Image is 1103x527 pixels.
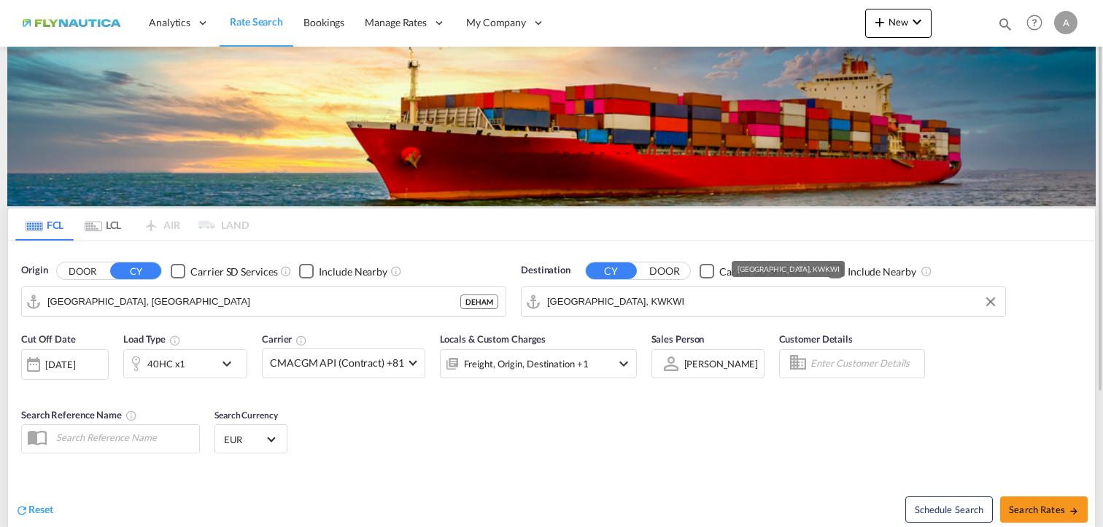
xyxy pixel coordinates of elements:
[280,265,292,277] md-icon: Unchecked: Search for CY (Container Yard) services for all selected carriers.Checked : Search for...
[908,13,926,31] md-icon: icon-chevron-down
[828,263,916,278] md-checkbox: Checkbox No Ink
[905,496,993,523] button: Note: By default Schedule search will only considerorigin ports, destination ports and cut off da...
[21,333,76,345] span: Cut Off Date
[464,354,589,374] div: Freight Origin Destination Factory Stuffing
[460,294,498,309] div: DEHAM
[1009,504,1079,515] span: Search Rates
[171,263,277,278] md-checkbox: Checkbox No Ink
[997,16,1013,32] md-icon: icon-magnify
[214,410,278,421] span: Search Currency
[440,349,637,378] div: Freight Origin Destination Factory Stuffingicon-chevron-down
[1022,10,1047,35] span: Help
[169,335,181,346] md-icon: icon-information-outline
[1022,10,1054,36] div: Help
[980,291,1002,313] button: Clear Input
[110,262,161,279] button: CY
[57,262,108,279] button: DOOR
[365,15,427,30] span: Manage Rates
[586,262,637,279] button: CY
[738,261,840,277] div: [GEOGRAPHIC_DATA], KWKWI
[149,15,190,30] span: Analytics
[224,433,265,446] span: EUR
[22,287,506,316] md-input-container: Hamburg, DEHAM
[22,7,120,39] img: dbeec6a0202a11f0ab01a7e422f9ff92.png
[123,333,181,345] span: Load Type
[15,208,249,241] md-pagination-wrapper: Use the left and right arrow keys to navigate between tabs
[125,410,137,421] md-icon: Your search will be saved by the below given name
[997,16,1013,38] div: icon-magnify
[15,504,28,517] md-icon: icon-refresh
[299,263,387,278] md-checkbox: Checkbox No Ink
[684,358,759,370] div: [PERSON_NAME]
[147,354,185,374] div: 40HC x1
[123,349,247,378] div: 40HC x1icon-chevron-down
[49,426,199,448] input: Search Reference Name
[230,15,283,28] span: Rate Search
[719,265,806,279] div: Carrier SD Services
[47,291,460,313] input: Search by Port
[21,349,109,380] div: [DATE]
[222,429,279,450] md-select: Select Currency: € EUREuro
[390,265,402,277] md-icon: Unchecked: Ignores neighbouring ports when fetching rates.Checked : Includes neighbouring ports w...
[522,287,1005,316] md-input-container: Kuwait, KWKWI
[871,13,889,31] md-icon: icon-plus 400-fg
[1054,11,1077,34] div: A
[319,265,387,279] div: Include Nearby
[295,335,307,346] md-icon: The selected Trucker/Carrierwill be displayed in the rate results If the rates are from another f...
[871,16,926,28] span: New
[810,353,920,375] input: Enter Customer Details
[865,9,932,38] button: icon-plus 400-fgNewicon-chevron-down
[270,356,404,370] span: CMACGM API (Contract) +81
[21,378,32,397] md-datepicker: Select
[921,265,932,277] md-icon: Unchecked: Ignores neighbouring ports when fetching rates.Checked : Includes neighbouring ports w...
[848,265,916,279] div: Include Nearby
[28,503,53,515] span: Reset
[45,358,75,371] div: [DATE]
[683,353,760,374] md-select: Sales Person: Alina Iskaev
[700,263,806,278] md-checkbox: Checkbox No Ink
[21,409,137,421] span: Search Reference Name
[615,355,632,372] md-icon: icon-chevron-down
[1069,506,1079,516] md-icon: icon-arrow-right
[466,15,526,30] span: My Company
[779,333,853,345] span: Customer Details
[303,16,344,28] span: Bookings
[218,355,243,372] md-icon: icon-chevron-down
[651,333,705,345] span: Sales Person
[190,265,277,279] div: Carrier SD Services
[547,291,998,313] input: Search by Port
[440,333,546,345] span: Locals & Custom Charges
[15,502,53,518] div: icon-refreshReset
[74,208,132,241] md-tab-item: LCL
[262,333,307,345] span: Carrier
[21,263,47,278] span: Origin
[15,208,74,241] md-tab-item: FCL
[1000,496,1088,523] button: Search Ratesicon-arrow-right
[639,262,690,279] button: DOOR
[521,263,570,278] span: Destination
[7,47,1096,206] img: LCL+%26+FCL+BACKGROUND.png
